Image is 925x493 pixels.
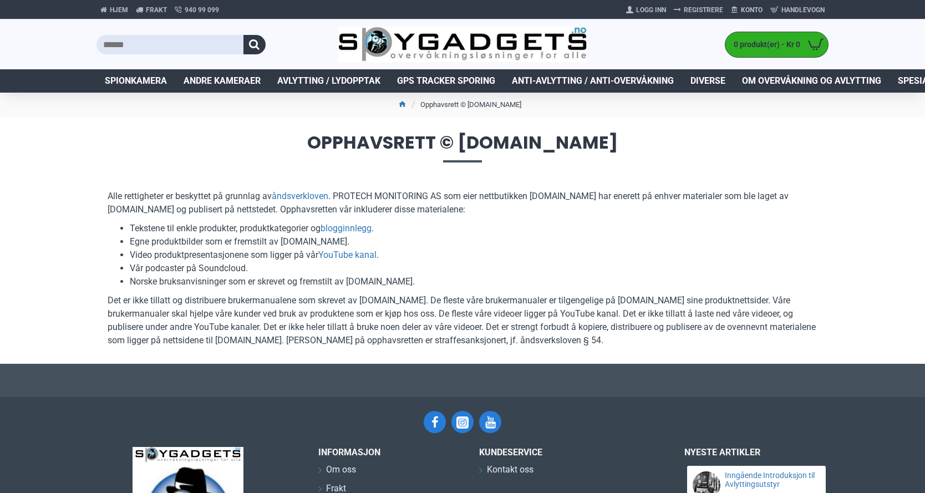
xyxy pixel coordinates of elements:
a: Om oss [318,463,356,482]
span: Anti-avlytting / Anti-overvåkning [512,74,674,88]
span: Opphavsrett © [DOMAIN_NAME] [96,134,829,162]
span: Frakt [146,5,167,15]
a: Avlytting / Lydopptak [269,69,389,93]
span: Om oss [326,463,356,476]
li: Norske bruksanvisninger som er skrevet og fremstilt av [DOMAIN_NAME]. [130,275,817,288]
img: SpyGadgets.no [338,27,587,63]
li: Tekstene til enkle produkter, produktkategorier og . [130,222,817,235]
a: Konto [727,1,766,19]
h3: Kundeservice [479,447,646,458]
span: Konto [741,5,763,15]
span: Om overvåkning og avlytting [742,74,881,88]
a: Anti-avlytting / Anti-overvåkning [504,69,682,93]
span: Logg Inn [636,5,666,15]
a: blogginnlegg [321,222,372,235]
h3: INFORMASJON [318,447,462,458]
a: Registrere [670,1,727,19]
a: YouTube kanal [318,248,377,262]
span: Andre kameraer [184,74,261,88]
span: 0 produkt(er) - Kr 0 [725,39,803,50]
span: 940 99 099 [185,5,219,15]
p: Alle rettigheter er beskyttet på grunnlag av . PROTECH MONITORING AS som eier nettbutikken [DOMAI... [108,190,817,216]
li: Vår podcaster på Soundcloud. [130,262,817,275]
a: Logg Inn [622,1,670,19]
span: Kontakt oss [487,463,533,476]
span: Hjem [110,5,128,15]
li: Video produktpresentasjonene som ligger på vår . [130,248,817,262]
p: Det er ikke tillatt og distribuere brukermanualene som skrevet av [DOMAIN_NAME]. De fleste våre b... [108,294,817,347]
h3: Nyeste artikler [684,447,829,458]
a: Diverse [682,69,734,93]
span: Spionkamera [105,74,167,88]
a: Handlevogn [766,1,829,19]
span: Diverse [690,74,725,88]
li: Egne produktbilder som er fremstilt av [DOMAIN_NAME]. [130,235,817,248]
a: åndsverkloven [272,190,328,203]
span: Avlytting / Lydopptak [277,74,380,88]
span: GPS Tracker Sporing [397,74,495,88]
a: Inngående Introduksjon til Avlyttingsutstyr [725,471,816,489]
a: Andre kameraer [175,69,269,93]
a: 0 produkt(er) - Kr 0 [725,32,828,57]
a: GPS Tracker Sporing [389,69,504,93]
span: Handlevogn [781,5,825,15]
span: Registrere [684,5,723,15]
a: Kontakt oss [479,463,533,482]
a: Om overvåkning og avlytting [734,69,890,93]
a: Spionkamera [96,69,175,93]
